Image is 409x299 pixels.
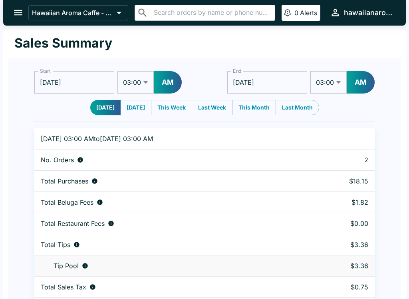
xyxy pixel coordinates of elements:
[347,71,375,94] button: AM
[344,8,393,18] div: hawaiianaromacaffe
[308,198,368,206] p: $1.82
[308,241,368,249] p: $3.36
[41,156,74,164] p: No. Orders
[41,283,295,291] div: Sales tax paid by diners
[294,9,298,17] p: 0
[14,35,112,51] h1: Sales Summary
[34,71,114,94] input: Choose date, selected date is Oct 11, 2025
[41,219,105,227] p: Total Restaurant Fees
[41,262,295,270] div: Tips unclaimed by a waiter
[41,198,295,206] div: Fees paid by diners to Beluga
[41,241,70,249] p: Total Tips
[32,9,113,17] p: Hawaiian Aroma Caffe - Waikiki Beachcomber
[276,100,319,115] button: Last Month
[41,198,93,206] p: Total Beluga Fees
[41,219,295,227] div: Fees paid by diners to restaurant
[327,4,396,21] button: hawaiianaromacaffe
[41,283,86,291] p: Total Sales Tax
[40,68,50,74] label: Start
[41,135,295,143] p: [DATE] 03:00 AM to [DATE] 03:00 AM
[227,71,307,94] input: Choose date, selected date is Oct 12, 2025
[151,7,272,18] input: Search orders by name or phone number
[308,283,368,291] p: $0.75
[308,262,368,270] p: $3.36
[151,100,192,115] button: This Week
[41,241,295,249] div: Combined individual and pooled tips
[300,9,317,17] p: Alerts
[154,71,182,94] button: AM
[233,68,242,74] label: End
[90,100,121,115] button: [DATE]
[41,177,295,185] div: Aggregate order subtotals
[120,100,151,115] button: [DATE]
[308,156,368,164] p: 2
[232,100,276,115] button: This Month
[308,177,368,185] p: $18.15
[28,5,128,20] button: Hawaiian Aroma Caffe - Waikiki Beachcomber
[8,2,28,23] button: open drawer
[308,219,368,227] p: $0.00
[41,177,88,185] p: Total Purchases
[192,100,232,115] button: Last Week
[41,156,295,164] div: Number of orders placed
[54,262,79,270] p: Tip Pool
